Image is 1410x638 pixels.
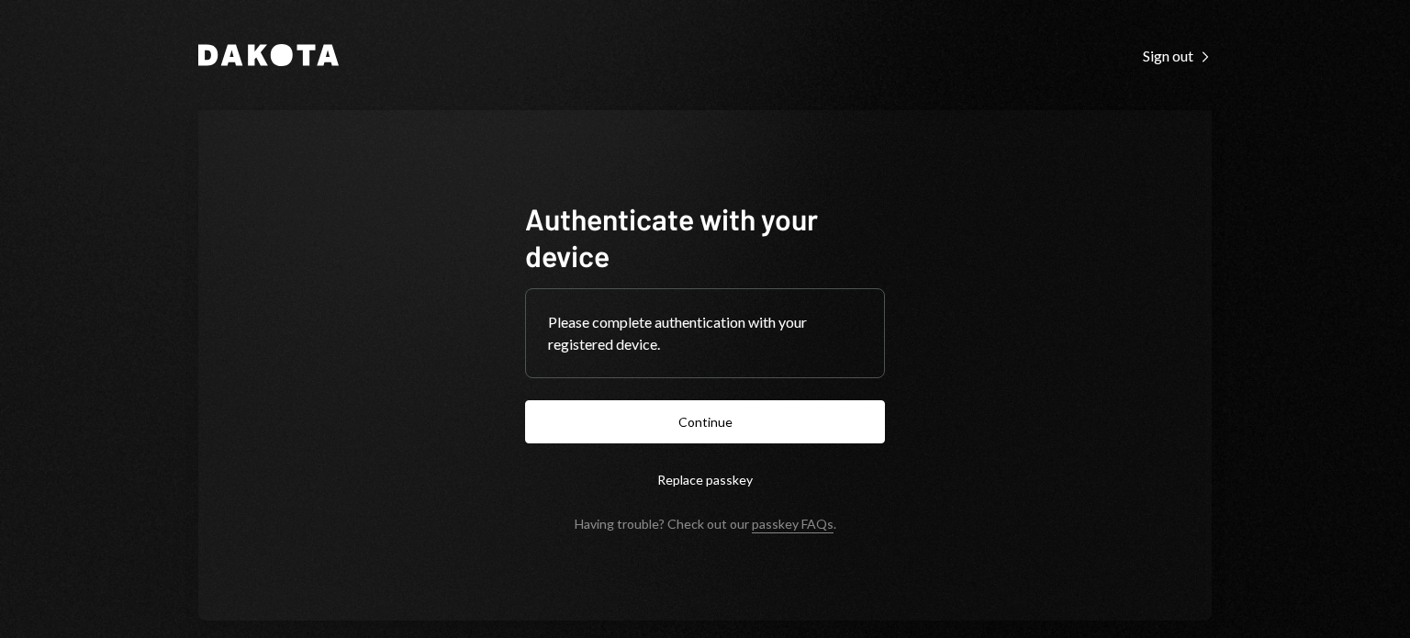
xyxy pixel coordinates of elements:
a: Sign out [1143,45,1212,65]
div: Having trouble? Check out our . [575,516,836,532]
div: Please complete authentication with your registered device. [548,311,862,355]
a: passkey FAQs [752,516,834,533]
button: Replace passkey [525,458,885,501]
button: Continue [525,400,885,443]
h1: Authenticate with your device [525,200,885,274]
div: Sign out [1143,47,1212,65]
